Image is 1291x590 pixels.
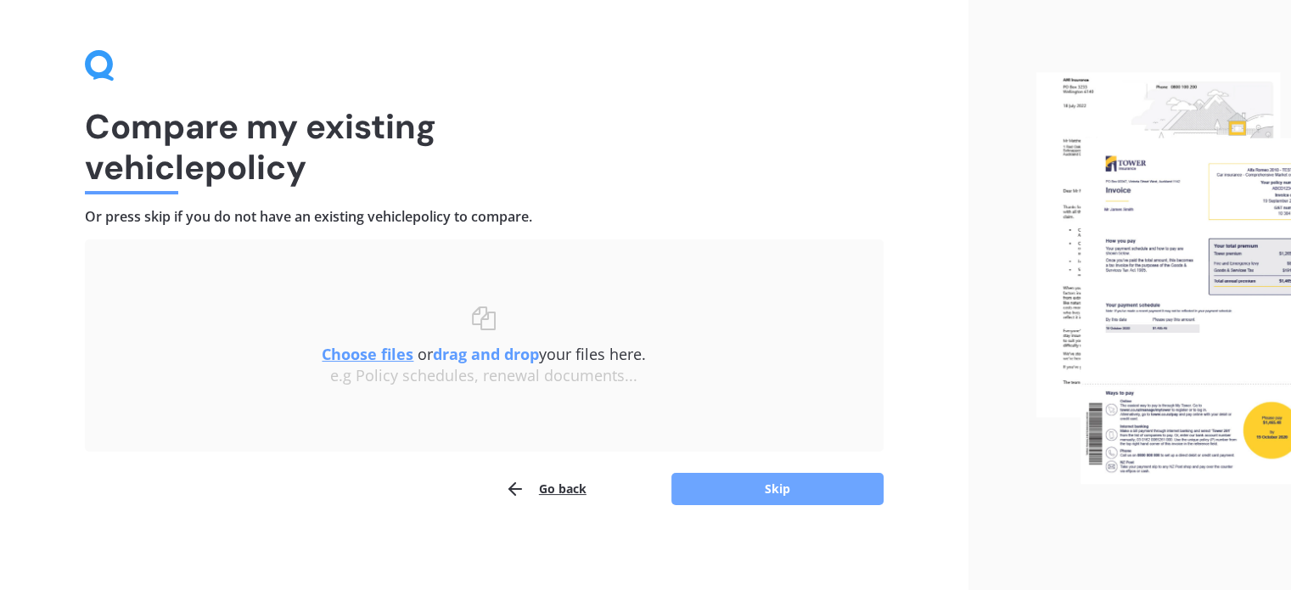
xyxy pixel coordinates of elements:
button: Skip [671,473,884,505]
b: drag and drop [433,344,539,364]
h1: Compare my existing vehicle policy [85,106,884,188]
div: e.g Policy schedules, renewal documents... [119,367,850,385]
img: files.webp [1036,72,1291,484]
u: Choose files [322,344,413,364]
button: Go back [505,472,587,506]
span: or your files here. [322,344,646,364]
h4: Or press skip if you do not have an existing vehicle policy to compare. [85,208,884,226]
